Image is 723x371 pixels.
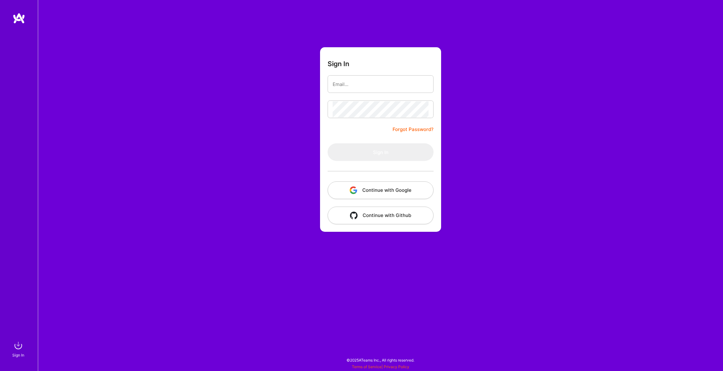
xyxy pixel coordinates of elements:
img: logo [13,13,25,24]
h3: Sign In [328,60,349,68]
a: sign inSign In [13,339,25,358]
div: Sign In [12,352,24,358]
img: icon [350,212,358,219]
a: Forgot Password? [393,126,434,133]
button: Continue with Github [328,207,434,224]
div: © 2025 ATeams Inc., All rights reserved. [38,352,723,368]
keeper-lock: Open Keeper Popup [420,80,428,88]
a: Privacy Policy [384,364,409,369]
a: Terms of Service [352,364,382,369]
img: sign in [12,339,25,352]
img: icon [350,186,357,194]
span: | [352,364,409,369]
button: Sign In [328,143,434,161]
button: Continue with Google [328,181,434,199]
input: Email... [333,76,429,92]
